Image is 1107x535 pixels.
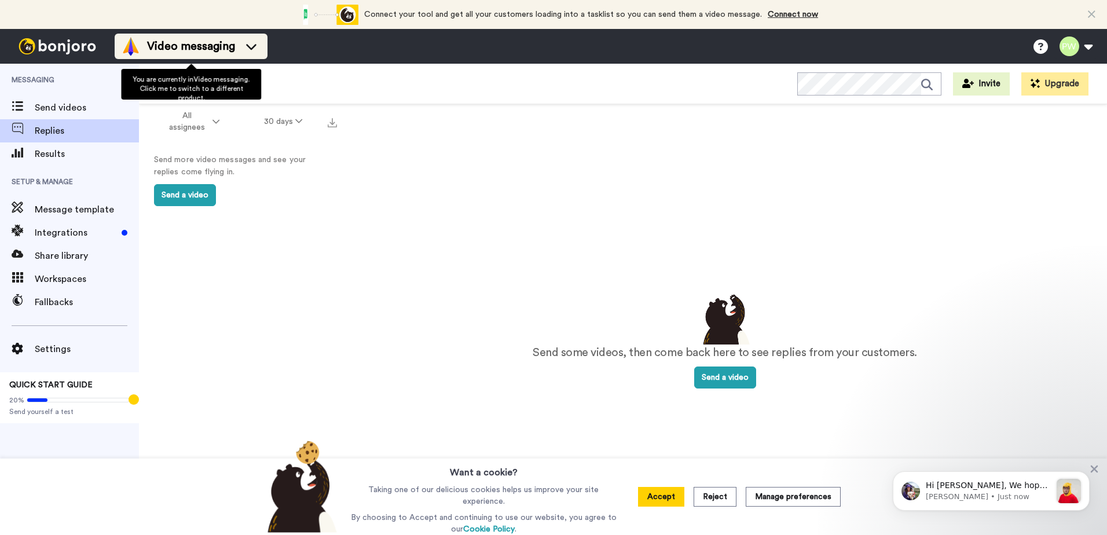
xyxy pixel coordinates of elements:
p: Send more video messages and see your replies come flying in. [154,154,328,178]
div: Tooltip anchor [129,394,139,405]
span: Send videos [35,101,139,115]
span: Message template [35,203,139,217]
img: bj-logo-header-white.svg [14,38,101,54]
img: bear-with-cookie.png [257,440,343,533]
button: Export all results that match these filters now. [324,113,340,130]
img: export.svg [328,118,337,127]
span: Share library [35,249,139,263]
iframe: Intercom notifications message [875,448,1107,529]
span: Results [35,147,139,161]
p: Send some videos, then come back here to see replies from your customers. [533,345,917,361]
span: Hi [PERSON_NAME], We hope you and your customers have been having a great time with [PERSON_NAME]... [50,32,175,237]
span: Send yourself a test [9,407,130,416]
span: QUICK START GUIDE [9,381,93,389]
button: Invite [953,72,1010,96]
span: Settings [35,342,139,356]
p: By choosing to Accept and continuing to use our website, you agree to our . [348,512,620,535]
img: results-emptystates.png [696,291,754,345]
h3: Want a cookie? [450,459,518,479]
span: Replies [35,124,139,138]
p: Taking one of our delicious cookies helps us improve your site experience. [348,484,620,507]
span: Connect your tool and get all your customers loading into a tasklist so you can send them a video... [364,10,762,19]
span: Integrations [35,226,117,240]
p: Message from Amy, sent Just now [50,43,175,54]
img: vm-color.svg [122,37,140,56]
span: Workspaces [35,272,139,286]
span: Fallbacks [35,295,139,309]
button: Send a video [154,184,216,206]
span: You are currently in Video messaging . Click me to switch to a different product. [133,76,250,101]
button: All assignees [141,105,242,138]
span: 20% [9,395,24,405]
span: Video messaging [147,38,235,54]
div: animation [295,5,358,25]
a: Send a video [694,373,756,382]
button: 30 days [242,111,325,132]
button: Reject [694,487,736,507]
button: Manage preferences [746,487,841,507]
button: Accept [638,487,684,507]
a: Cookie Policy [463,525,515,533]
button: Send a video [694,367,756,389]
a: Connect now [768,10,818,19]
span: All assignees [163,110,210,133]
button: Upgrade [1021,72,1088,96]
